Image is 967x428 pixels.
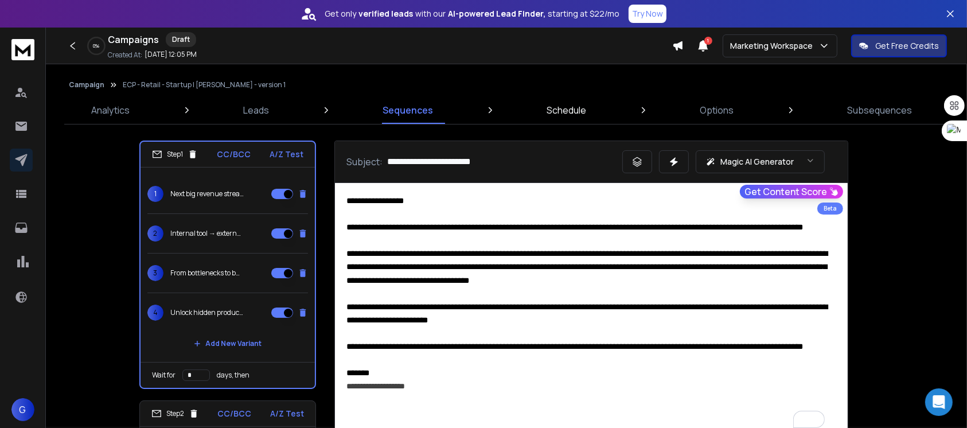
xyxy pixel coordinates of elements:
[693,96,741,124] a: Options
[841,96,919,124] a: Subsequences
[700,103,734,117] p: Options
[740,185,843,199] button: Get Content Score
[270,408,304,419] p: A/Z Test
[85,96,137,124] a: Analytics
[152,149,198,159] div: Step 1
[147,265,163,281] span: 3
[383,103,434,117] p: Sequences
[170,269,244,278] p: From bottlenecks to business model
[730,40,817,52] p: Marketing Workspace
[346,155,383,169] p: Subject:
[170,189,244,199] p: Next big revenue stream?
[123,80,286,90] p: ECP - Retail - Startup | [PERSON_NAME] - version 1
[875,40,939,52] p: Get Free Credits
[720,156,794,168] p: Magic AI Generator
[92,103,130,117] p: Analytics
[704,37,712,45] span: 1
[244,103,270,117] p: Leads
[547,103,587,117] p: Schedule
[147,305,163,321] span: 4
[151,408,199,419] div: Step 2
[147,225,163,242] span: 2
[217,371,249,380] p: days, then
[325,8,619,20] p: Get only with our starting at $22/mo
[93,42,100,49] p: 0 %
[145,50,197,59] p: [DATE] 12:05 PM
[217,149,251,160] p: CC/BCC
[147,186,163,202] span: 1
[817,203,843,215] div: Beta
[170,229,244,238] p: Internal tool → external SaaS
[848,103,913,117] p: Subsequences
[376,96,440,124] a: Sequences
[925,388,953,416] div: Open Intercom Messenger
[629,5,666,23] button: Try Now
[69,80,104,90] button: Campaign
[11,398,34,421] button: G
[358,8,413,20] strong: verified leads
[170,308,244,317] p: Unlock hidden product value
[218,408,252,419] p: CC/BCC
[851,34,947,57] button: Get Free Credits
[152,371,176,380] p: Wait for
[139,141,316,389] li: Step1CC/BCCA/Z Test1Next big revenue stream?2Internal tool → external SaaS3From bottlenecks to bu...
[270,149,303,160] p: A/Z Test
[11,39,34,60] img: logo
[540,96,594,124] a: Schedule
[696,150,825,173] button: Magic AI Generator
[632,8,663,20] p: Try Now
[108,33,159,46] h1: Campaigns
[237,96,276,124] a: Leads
[448,8,545,20] strong: AI-powered Lead Finder,
[108,50,142,60] p: Created At:
[185,332,271,355] button: Add New Variant
[166,32,196,47] div: Draft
